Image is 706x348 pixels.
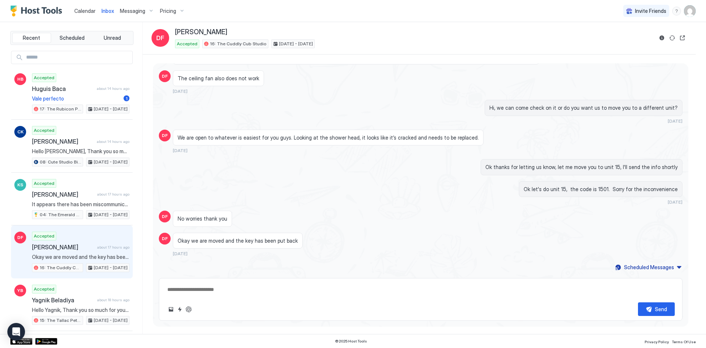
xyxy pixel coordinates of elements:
span: Vale perfecto [32,95,121,102]
a: App Store [10,338,32,345]
span: [PERSON_NAME] [32,138,94,145]
span: 04: The Emerald Bay Pet Friendly Studio [40,211,81,218]
input: Input Field [23,51,132,64]
a: Host Tools Logo [10,6,65,17]
button: Sync reservation [668,34,677,42]
div: menu [672,7,681,15]
button: Open reservation [678,34,687,42]
span: [DATE] [668,199,682,205]
span: [DATE] - [DATE] [279,41,313,47]
button: Scheduled [53,33,92,43]
span: CK [17,129,24,135]
span: [DATE] [173,148,188,153]
span: [DATE] - [DATE] [94,264,128,271]
button: ChatGPT Auto Reply [184,305,193,314]
span: Accepted [34,74,54,81]
span: Pricing [160,8,176,14]
span: Privacy Policy [645,340,669,344]
span: Inbox [101,8,114,14]
span: KS [17,182,23,188]
span: Accepted [34,180,54,187]
span: Ok thanks for letting us know, let me move you to unit 15, I'll send the info shortly [485,164,678,171]
span: DF [156,34,164,42]
span: about 17 hours ago [97,245,129,250]
span: DF [162,213,168,220]
span: DF [162,235,168,242]
span: DF [17,234,23,241]
a: Privacy Policy [645,337,669,345]
span: 17: The Rubicon Pet Friendly Studio [40,106,81,112]
div: Scheduled Messages [624,263,674,271]
span: [DATE] - [DATE] [94,106,128,112]
a: Terms Of Use [672,337,696,345]
span: about 14 hours ago [97,139,129,144]
span: YB [17,287,23,294]
button: Upload image [167,305,175,314]
span: Terms Of Use [672,340,696,344]
span: Scheduled [60,35,85,41]
span: Okay we are moved and the key has been put back [178,238,298,244]
span: Okay we are moved and the key has been put back [32,254,129,260]
span: Yagnik Beladiya [32,296,94,304]
span: Hi, we can come check on it or do you want us to move you to a different unit? [489,105,678,111]
button: Scheduled Messages [614,262,682,272]
span: [DATE] - [DATE] [94,211,128,218]
a: Inbox [101,7,114,15]
span: [DATE] [668,118,682,124]
span: 16: The Cuddly Cub Studio [210,41,267,47]
span: about 18 hours ago [97,298,129,302]
button: Quick reply [175,305,184,314]
span: DF [162,73,168,80]
span: [PERSON_NAME] [32,243,94,251]
span: Calendar [74,8,96,14]
div: tab-group [10,31,133,45]
span: Invite Friends [635,8,666,14]
span: about 14 hours ago [97,86,129,91]
span: The ceiling fan also does not work [178,75,259,82]
button: Reservation information [657,34,666,42]
span: [DATE] - [DATE] [94,317,128,324]
span: Messaging [120,8,145,14]
span: © 2025 Host Tools [335,339,367,344]
a: Google Play Store [35,338,57,345]
button: Unread [93,33,132,43]
span: HB [17,76,24,82]
span: [DATE] [173,251,188,256]
span: We are open to whatever is easiest for you guys. Looking at the shower head, it looks like it’s c... [178,134,479,141]
span: Recent [23,35,40,41]
span: DF [162,132,168,139]
span: Huguis Baca [32,85,94,92]
div: User profile [684,5,696,17]
a: Calendar [74,7,96,15]
button: Recent [12,33,51,43]
span: Hello [PERSON_NAME], Thank you so much for your booking! We'll send the check-in instructions [DA... [32,148,129,155]
span: 15: The Tallac Pet Friendly Studio [40,317,81,324]
span: It appears there has been miscommunication regarding this property with Washoe Lodge. I inquired ... [32,201,129,208]
span: Ok let's do unit 15, the code is 1501. Sorry for the inconvenience [524,186,678,193]
div: Open Intercom Messenger [7,323,25,341]
span: No worries thank you [178,215,227,222]
span: [DATE] [173,88,188,94]
span: Accepted [177,41,197,47]
span: [DATE] - [DATE] [94,159,128,165]
span: Unread [104,35,121,41]
span: 16: The Cuddly Cub Studio [40,264,81,271]
span: 08: Cute Studio Bike to Beach [40,159,81,165]
div: Send [655,305,667,313]
span: Accepted [34,286,54,292]
span: 1 [126,96,128,101]
span: Accepted [34,233,54,239]
span: [PERSON_NAME] [32,191,94,198]
span: about 17 hours ago [97,192,129,197]
span: Accepted [34,127,54,134]
span: Hello Yagnik, Thank you so much for your booking! We'll send the check-in instructions on [DATE] ... [32,307,129,313]
span: [PERSON_NAME] [175,28,227,36]
button: Send [638,302,675,316]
